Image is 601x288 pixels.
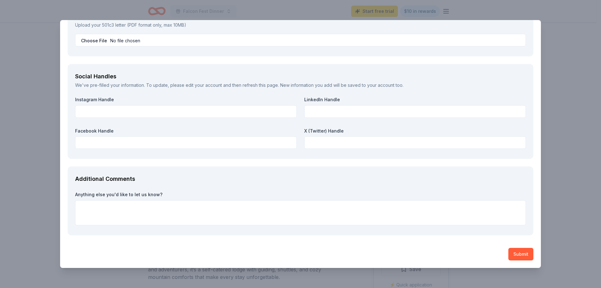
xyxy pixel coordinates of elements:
label: Facebook Handle [75,128,297,134]
label: LinkedIn Handle [304,97,526,103]
label: Anything else you'd like to let us know? [75,191,526,198]
button: Submit [508,248,533,260]
label: Instagram Handle [75,97,297,103]
div: Social Handles [75,71,526,81]
div: We've pre-filled your information. To update, please and then refresh this page. New information ... [75,81,526,89]
a: edit your account [186,82,222,88]
label: X (Twitter) Handle [304,128,526,134]
div: Additional Comments [75,174,526,184]
p: Upload your 501c3 letter (PDF format only, max 10MB) [75,21,526,29]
